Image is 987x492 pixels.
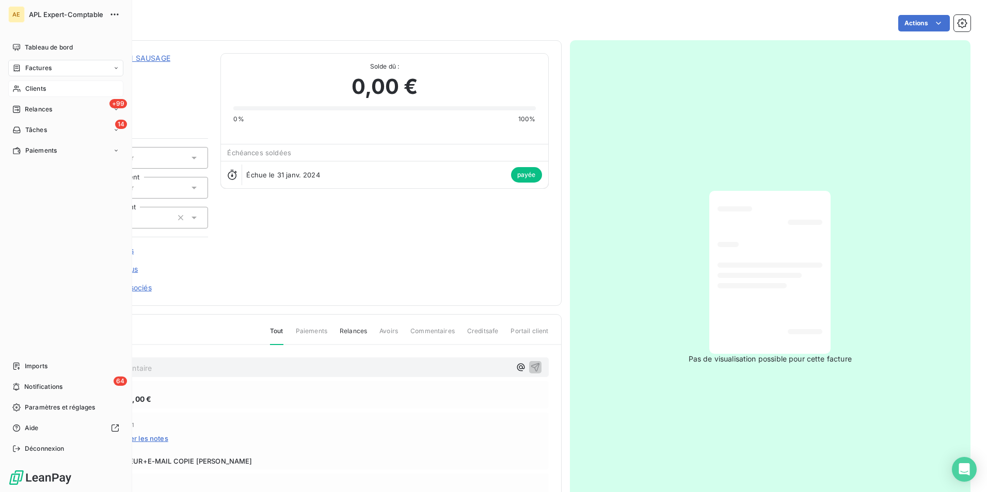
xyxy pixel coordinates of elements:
[24,382,62,391] span: Notifications
[25,105,52,114] span: Relances
[25,84,46,93] span: Clients
[8,420,123,436] a: Aide
[25,423,39,433] span: Aide
[233,114,244,124] span: 0%
[81,65,208,74] span: 91256200
[67,446,545,454] span: Notes :
[952,457,977,482] div: Open Intercom Messenger
[25,63,52,73] span: Factures
[67,457,545,465] span: MESSAGE REPONDEUR+E-MAIL COPIE [PERSON_NAME]
[115,120,127,129] span: 14
[8,6,25,23] div: AE
[233,62,535,71] span: Solde dû :
[118,393,151,404] span: 560,00 €
[25,403,95,412] span: Paramètres et réglages
[898,15,950,31] button: Actions
[227,149,291,157] span: Échéances soldées
[518,114,536,124] span: 100%
[25,362,47,371] span: Imports
[467,326,499,344] span: Creditsafe
[8,469,72,486] img: Logo LeanPay
[511,167,542,183] span: payée
[511,326,548,344] span: Portail client
[379,326,398,344] span: Avoirs
[114,376,127,386] span: 64
[689,354,852,364] span: Pas de visualisation possible pour cette facture
[29,10,103,19] span: APL Expert-Comptable
[270,326,283,345] span: Tout
[25,444,65,453] span: Déconnexion
[25,125,47,135] span: Tâches
[410,326,455,344] span: Commentaires
[246,171,320,179] span: Échue le 31 janv. 2024
[25,43,73,52] span: Tableau de bord
[296,326,327,344] span: Paiements
[352,71,418,102] span: 0,00 €
[109,99,127,108] span: +99
[340,326,367,344] span: Relances
[108,434,168,442] span: Masquer les notes
[25,146,57,155] span: Paiements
